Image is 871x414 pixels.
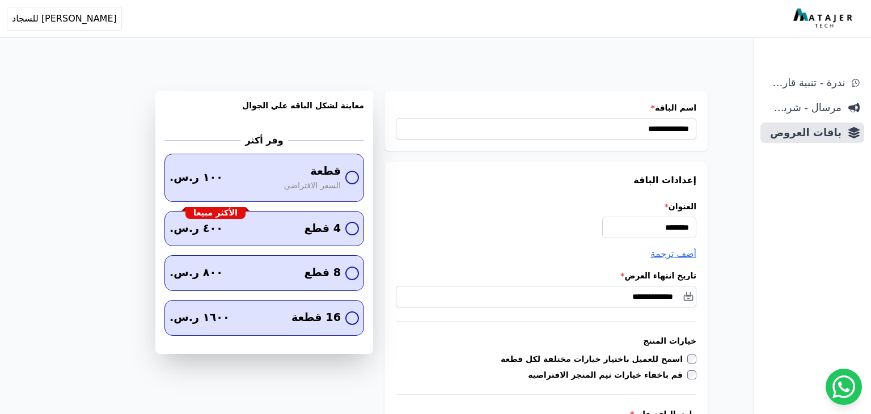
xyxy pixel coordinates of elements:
h3: إعدادات الباقة [396,174,696,187]
button: أضف ترجمة [650,247,696,261]
button: [PERSON_NAME] للسجاد [7,7,122,31]
span: ١٠٠ ر.س. [170,170,223,186]
span: 8 قطع [305,265,341,281]
h3: معاينة لشكل الباقه علي الجوال [164,100,364,125]
span: ٨٠٠ ر.س. [170,265,223,281]
span: ١٦٠٠ ر.س. [170,310,230,326]
img: MatajerTech Logo [793,9,855,29]
span: [PERSON_NAME] للسجاد [12,12,117,26]
label: العنوان [396,201,696,212]
label: اسمح للعميل باختيار خيارات مختلفة لكل قطعة [501,353,687,365]
span: 4 قطع [305,221,341,237]
label: قم باخفاء خيارات ثيم المتجر الافتراضية [528,369,687,381]
span: مرسال - شريط دعاية [765,100,842,116]
label: تاريخ انتهاء العرض [396,270,696,281]
span: أضف ترجمة [650,248,696,259]
span: ندرة - تنبية قارب علي النفاذ [765,75,845,91]
span: السعر الافتراضي [284,180,341,192]
label: اسم الباقة [396,102,696,113]
span: 16 قطعة [291,310,341,326]
span: باقات العروض [765,125,842,141]
div: الأكثر مبيعا [185,207,246,219]
h3: خيارات المنتج [396,335,696,347]
span: ٤٠٠ ر.س. [170,221,223,237]
span: قطعة [310,163,341,180]
h2: وفر أكثر [245,134,283,147]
